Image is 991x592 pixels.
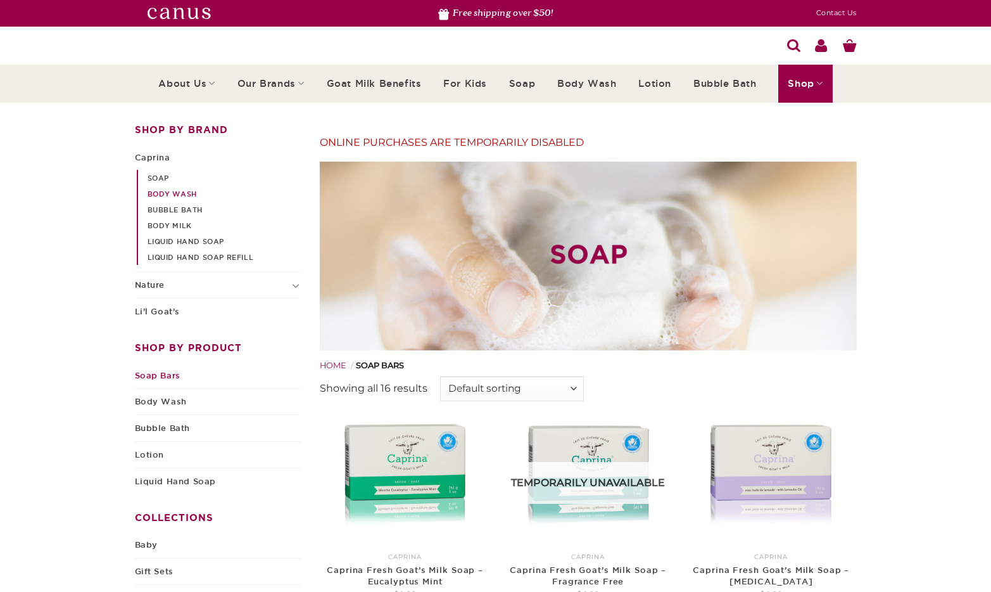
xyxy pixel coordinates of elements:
img: goat milk soap fragrance free [520,408,657,544]
a: Lotion [135,445,165,465]
span: Shop By Brand [135,124,228,135]
p: Showing all 16 results [320,380,427,397]
a: For Kids [443,66,487,101]
button: Toggle [291,278,301,293]
a: Goat Milk Benefits [327,66,422,101]
a: Caprina [135,148,288,167]
p: Caprina [509,551,667,563]
span: / [351,361,353,370]
a: Lotion [638,66,671,101]
a: Caprina Fresh Goat’s Milk Soap – Eucalyptus Mint [326,564,484,587]
a: Liquid Hand Soap Refill [148,249,254,265]
a: Caprina Fresh Goat’s Milk Soap – Fragrance Free [509,564,667,587]
a: Soap [509,66,535,101]
a: Home [320,361,346,370]
a: Body Wash [148,186,197,202]
nav: Soap Bars [320,361,857,370]
div: Temporarily Unavailable [503,462,674,504]
a: Baby [135,535,158,555]
a: Bubble Bath [148,202,203,217]
p: Caprina [326,551,484,563]
a: Body Wash [557,66,616,101]
img: canutswhite.svg [148,8,211,18]
a: Caprina Fresh Goat’s Milk Soap – [MEDICAL_DATA] [692,564,850,587]
a: Nature [135,275,288,295]
p: Caprina [692,551,850,563]
select: Shop order [440,376,584,401]
span: Collections [135,512,213,523]
a: Bubble Bath [693,66,757,101]
img: goat milk soap eucalyptus mint [337,408,474,544]
a: Soap [148,170,169,186]
a: Bubble Bath [135,418,191,438]
a: Shop [778,65,832,102]
span: Shop By Product [135,342,242,353]
a: Li’l Goat’s [135,302,180,321]
a: Our Brands [237,65,305,102]
img: goat milk soap lavender oil [703,408,840,544]
div: ONLINE PURCHASES ARE TEMPORARILY DISABLED [320,134,857,151]
a: Body Wash [135,392,187,411]
li: Free shipping over $50! [438,5,552,22]
a: Search [787,33,801,58]
a: Soap Bars [135,366,180,385]
a: Liquid Hand Soap [148,233,225,249]
button: Toggle [291,150,301,165]
a: Liquid Hand Soap [135,472,217,491]
a: About Us [158,65,215,102]
a: Body Milk [148,217,192,233]
a: Contact Us [816,4,857,22]
a: Gift Sets [135,562,174,581]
